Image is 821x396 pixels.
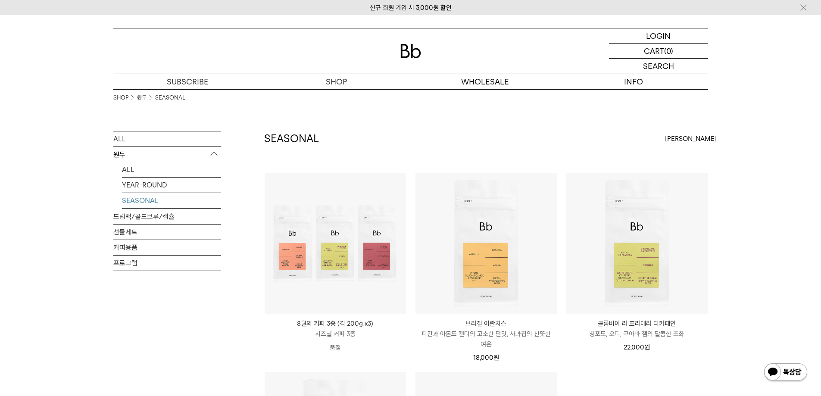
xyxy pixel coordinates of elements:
span: 원 [493,354,499,362]
img: 브라질 아란치스 [415,173,557,314]
span: 18,000 [473,354,499,362]
p: 품절 [265,339,406,356]
p: 시즈널 커피 3종 [265,329,406,339]
p: (0) [664,44,673,58]
p: LOGIN [646,28,671,43]
p: 브라질 아란치스 [415,318,557,329]
span: 22,000 [624,343,650,351]
a: ALL [113,131,221,147]
span: [PERSON_NAME] [665,134,717,144]
p: SEARCH [643,59,674,74]
a: 프로그램 [113,256,221,271]
span: 원 [644,343,650,351]
a: ALL [122,162,221,177]
a: 8월의 커피 3종 (각 200g x3) 시즈널 커피 3종 [265,318,406,339]
p: 콜롬비아 라 프라데라 디카페인 [566,318,708,329]
p: 청포도, 오디, 구아바 잼의 달콤한 조화 [566,329,708,339]
a: YEAR-ROUND [122,178,221,193]
img: 카카오톡 채널 1:1 채팅 버튼 [763,362,808,383]
a: SEASONAL [122,193,221,208]
p: CART [644,44,664,58]
a: 커피용품 [113,240,221,255]
p: INFO [559,74,708,89]
p: 원두 [113,147,221,162]
p: 피칸과 아몬드 캔디의 고소한 단맛, 사과칩의 산뜻한 여운 [415,329,557,349]
img: 로고 [400,44,421,58]
p: 8월의 커피 3종 (각 200g x3) [265,318,406,329]
a: 콜롬비아 라 프라데라 디카페인 청포도, 오디, 구아바 잼의 달콤한 조화 [566,318,708,339]
a: LOGIN [609,28,708,44]
a: 브라질 아란치스 피칸과 아몬드 캔디의 고소한 단맛, 사과칩의 산뜻한 여운 [415,318,557,349]
a: 신규 회원 가입 시 3,000원 할인 [370,4,452,12]
a: 드립백/콜드브루/캡슐 [113,209,221,224]
a: 원두 [137,94,147,102]
a: SHOP [262,74,411,89]
a: SUBSCRIBE [113,74,262,89]
a: SEASONAL [155,94,185,102]
a: SHOP [113,94,128,102]
img: 콜롬비아 라 프라데라 디카페인 [566,173,708,314]
a: 선물세트 [113,225,221,240]
h2: SEASONAL [264,131,319,146]
a: CART (0) [609,44,708,59]
p: WHOLESALE [411,74,559,89]
img: 8월의 커피 3종 (각 200g x3) [265,173,406,314]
